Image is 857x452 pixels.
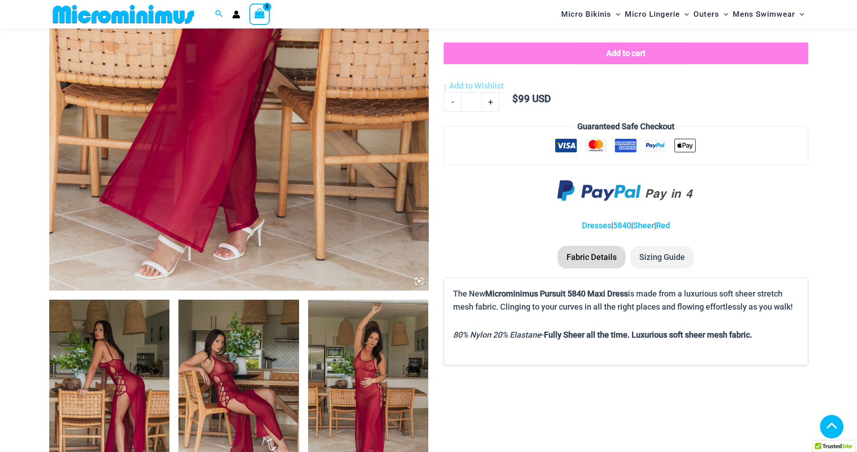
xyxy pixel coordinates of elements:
span: Menu Toggle [719,3,728,26]
a: Add to Wishlist [444,79,504,93]
a: OutersMenu ToggleMenu Toggle [691,3,731,26]
span: Micro Lingerie [625,3,680,26]
p: The New is made from a luxurious soft sheer stretch mesh fabric. Clinging to your curves in all t... [453,287,798,314]
img: MM SHOP LOGO FLAT [49,4,198,24]
legend: Guaranteed Safe Checkout [574,120,678,133]
nav: Site Navigation [557,1,808,27]
bdi: 99 USD [512,93,551,104]
span: $ [512,93,518,104]
a: Micro LingerieMenu ToggleMenu Toggle [623,3,691,26]
span: Menu Toggle [795,3,804,26]
a: 5840 [613,221,631,230]
span: Micro Bikinis [561,3,611,26]
span: Mens Swimwear [733,3,795,26]
p: - [453,328,798,342]
li: Sizing Guide [630,246,694,268]
b: Fully Sheer all the time. Luxurious soft sheer mesh fabric. [544,330,752,339]
b: Microminimus Pursuit 5840 Maxi Dress [485,289,628,298]
i: 80% Nylon 20% Elastane [453,330,541,339]
p: | | | [444,219,808,232]
a: Dresses [582,221,611,230]
a: - [444,92,461,111]
span: Menu Toggle [680,3,689,26]
span: Menu Toggle [611,3,620,26]
a: + [482,92,499,111]
a: Account icon link [232,10,240,19]
input: Product quantity [461,92,482,111]
span: Add to Wishlist [449,81,504,90]
span: Outers [693,3,719,26]
a: View Shopping Cart, empty [249,4,270,24]
li: Fabric Details [557,246,626,268]
a: Search icon link [215,9,223,20]
a: Micro BikinisMenu ToggleMenu Toggle [559,3,623,26]
a: Red [656,221,670,230]
a: Sheer [633,221,654,230]
a: Mens SwimwearMenu ToggleMenu Toggle [731,3,806,26]
button: Add to cart [444,42,808,64]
